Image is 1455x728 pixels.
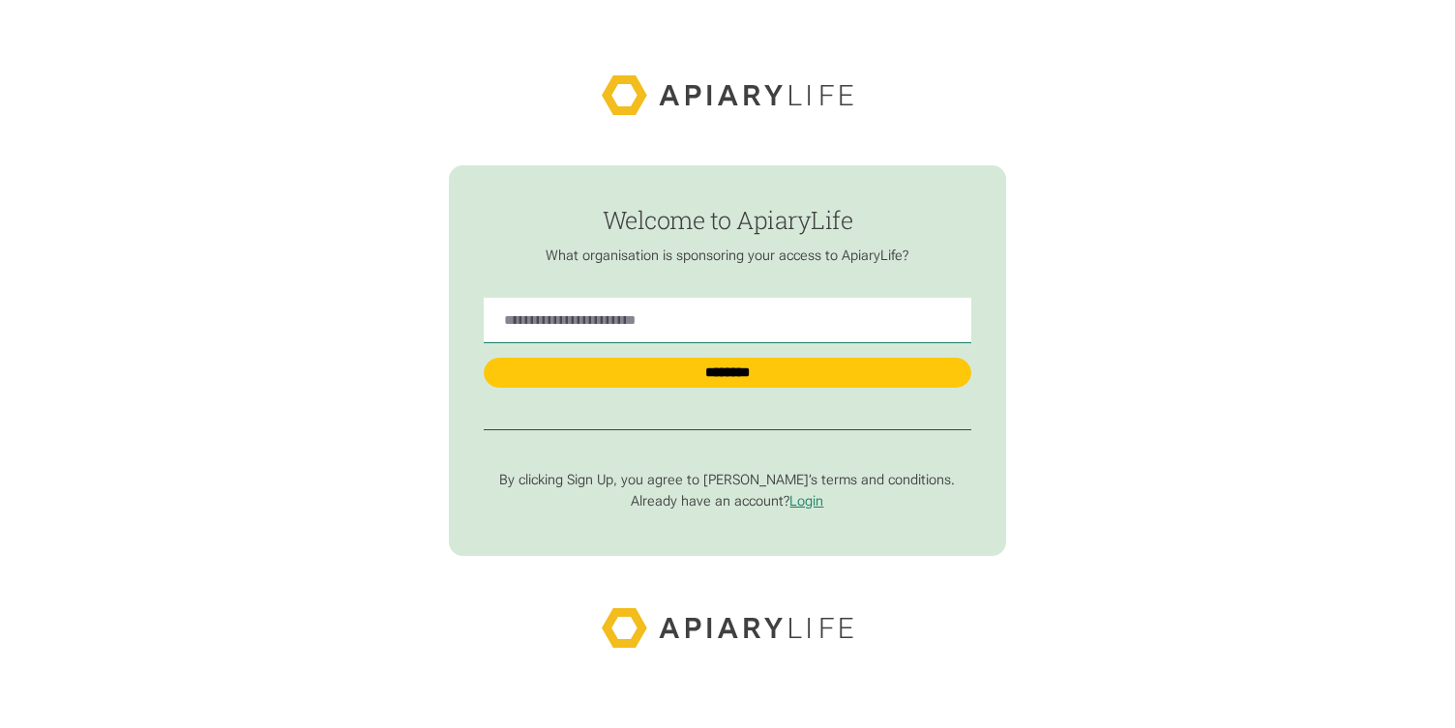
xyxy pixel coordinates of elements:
h1: Welcome to ApiaryLife [484,207,972,234]
a: Login [789,493,823,510]
p: What organisation is sponsoring your access to ApiaryLife? [484,248,972,265]
p: Already have an account? [484,493,972,510]
form: find-employer [449,165,1007,556]
p: By clicking Sign Up, you agree to [PERSON_NAME]’s terms and conditions. [484,472,972,489]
